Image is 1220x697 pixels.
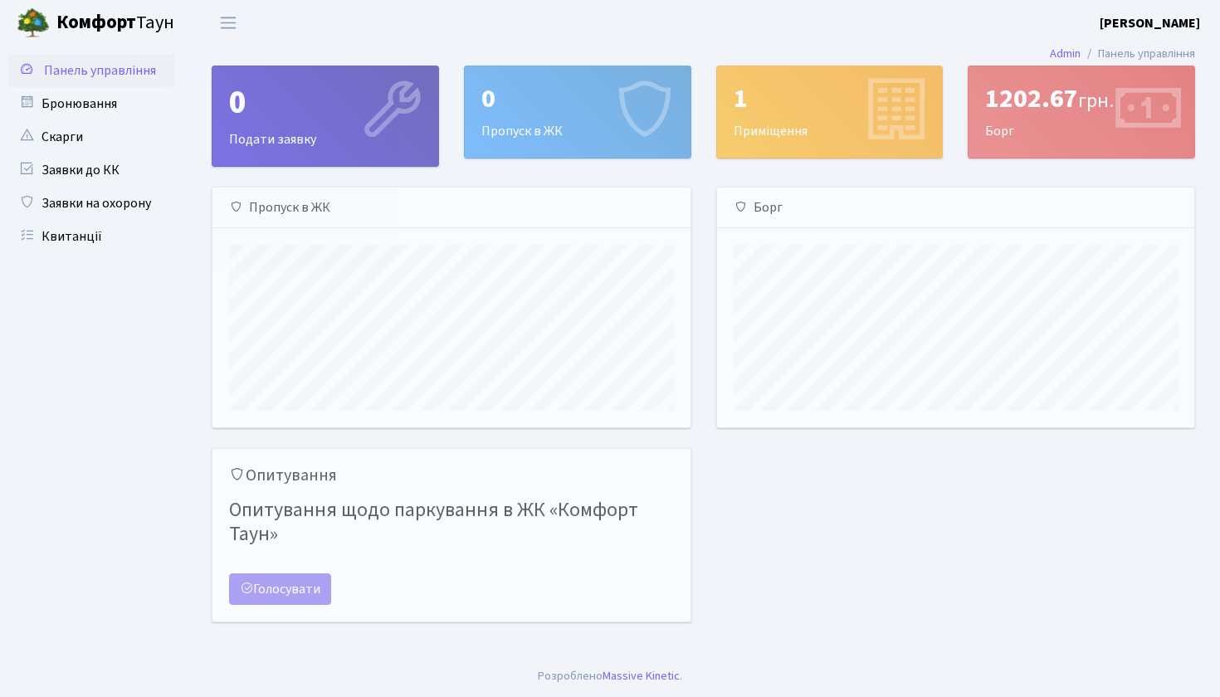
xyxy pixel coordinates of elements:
[717,66,943,158] div: Приміщення
[734,83,926,115] div: 1
[985,83,1178,115] div: 1202.67
[1100,13,1200,33] a: [PERSON_NAME]
[8,220,174,253] a: Квитанції
[212,66,438,166] div: Подати заявку
[8,120,174,154] a: Скарги
[538,667,682,685] div: .
[1025,37,1220,71] nav: breadcrumb
[56,9,136,36] b: Комфорт
[229,465,674,485] h5: Опитування
[8,87,174,120] a: Бронювання
[207,9,249,37] button: Переключити навігацію
[8,187,174,220] a: Заявки на охорону
[465,66,691,158] div: Пропуск в ЖК
[538,667,603,685] a: Розроблено
[1081,45,1195,63] li: Панель управління
[1078,86,1114,115] span: грн.
[464,66,691,158] a: 0Пропуск в ЖК
[17,7,50,40] img: logo.png
[212,66,439,167] a: 0Подати заявку
[44,61,156,80] span: Панель управління
[969,66,1194,158] div: Борг
[1050,45,1081,62] a: Admin
[481,83,674,115] div: 0
[212,188,691,228] div: Пропуск в ЖК
[716,66,944,158] a: 1Приміщення
[717,188,1195,228] div: Борг
[1100,14,1200,32] b: [PERSON_NAME]
[603,667,680,685] a: Massive Kinetic
[229,492,674,553] h4: Опитування щодо паркування в ЖК «Комфорт Таун»
[229,573,331,605] a: Голосувати
[8,154,174,187] a: Заявки до КК
[8,54,174,87] a: Панель управління
[56,9,174,37] span: Таун
[229,83,422,123] div: 0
